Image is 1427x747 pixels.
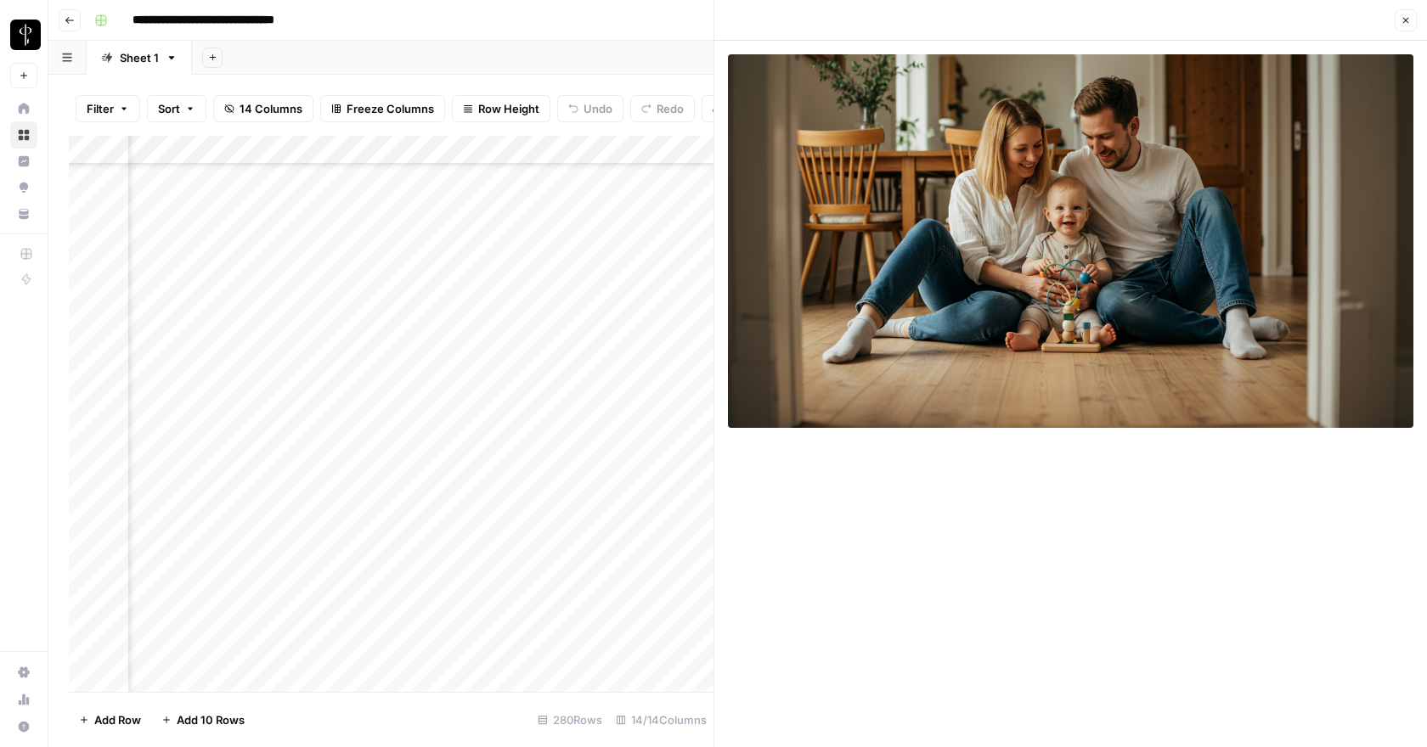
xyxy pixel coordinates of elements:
a: Opportunities [10,174,37,201]
button: Filter [76,95,140,122]
a: Browse [10,121,37,149]
button: 14 Columns [213,95,313,122]
a: Usage [10,686,37,713]
span: Undo [584,100,612,117]
button: Redo [630,95,695,122]
a: Settings [10,659,37,686]
span: Sort [158,100,180,117]
span: Row Height [478,100,539,117]
span: Add 10 Rows [177,711,245,728]
div: 280 Rows [531,706,609,733]
button: Undo [557,95,623,122]
span: Redo [657,100,684,117]
button: Freeze Columns [320,95,445,122]
button: Sort [147,95,206,122]
a: Home [10,95,37,122]
span: 14 Columns [240,100,302,117]
span: Filter [87,100,114,117]
a: Sheet 1 [87,41,192,75]
img: LP Production Workloads Logo [10,20,41,50]
a: Insights [10,148,37,175]
button: Row Height [452,95,550,122]
span: Freeze Columns [347,100,434,117]
img: Row/Cell [728,54,1413,428]
button: Add Row [69,706,151,733]
button: Add 10 Rows [151,706,255,733]
span: Add Row [94,711,141,728]
div: Sheet 1 [120,49,159,66]
a: Your Data [10,200,37,227]
button: Help + Support [10,713,37,740]
button: Workspace: LP Production Workloads [10,14,37,56]
div: 14/14 Columns [609,706,713,733]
